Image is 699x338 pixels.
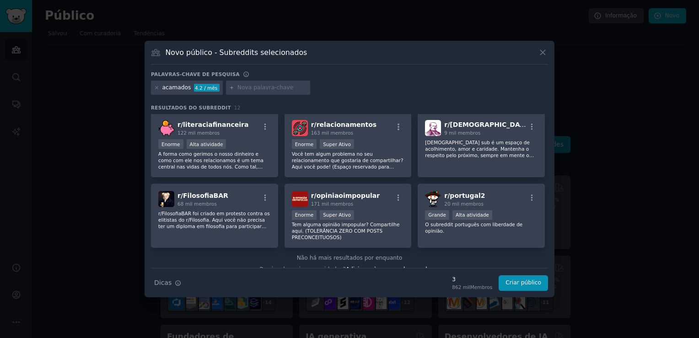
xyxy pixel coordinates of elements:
[452,276,492,284] div: 3
[444,121,531,128] span: r/ [DEMOGRAPHIC_DATA]
[425,120,441,136] img: Espiritismo
[311,130,353,136] span: 163 mil membros
[444,201,484,207] span: 20 mil membros
[292,221,404,240] p: Tem alguma opinião impopular? Compartilhe aqui. (TOLERÂNCIA ZERO COM POSTS PRECONCEITUOSOS)
[470,284,492,290] font: Membros
[499,275,548,291] button: Criar público
[237,84,307,92] input: Nova palavra-chave
[166,48,307,57] h3: Novo público - Subreddits selecionados
[194,84,220,92] div: 4.2 / mês
[444,130,480,136] span: 9 mil membros
[158,151,271,170] p: A forma como gerimos o nosso dinheiro e como com ele nos relacionamos é um tema central nas vidas...
[311,201,353,207] span: 171 mil membros
[158,191,174,207] img: FilosofiaBAR
[292,139,317,149] div: Enorme
[154,278,172,288] span: Dicas
[292,120,308,136] img: relacionamentos
[187,139,226,149] div: Alta atividade
[158,139,183,149] div: Enorme
[292,191,308,207] img: opiniaoimpopular
[151,262,548,274] div: Precisa de mais comunidades?
[320,139,354,149] div: Super Ativo
[425,221,538,234] p: O subreddit português com liberdade de opinião.
[311,192,380,199] span: r/ opiniaoimpopular
[177,130,220,136] span: 122 mil membros
[292,210,317,220] div: Enorme
[234,105,241,110] span: 12
[425,191,441,207] img: Portugal2
[177,192,228,199] span: r/ FilosofiaBAR
[158,120,174,136] img: literaciafinanceira
[444,192,485,199] span: r/ portugal2
[151,254,548,262] div: Não há mais resultados por enquanto
[425,210,449,220] div: Grande
[158,210,271,229] p: r/FilosofiaBAR foi criado em protesto contra os elitistas do r/Filosofia. Aqui você não precisa t...
[151,104,231,111] span: Resultados do subreddit
[151,275,184,291] button: Dicas
[311,121,377,128] span: r/ relacionamentos
[151,71,240,77] h3: Palavras-chave de pesquisa
[320,210,354,220] div: Super Ativo
[292,151,404,170] p: Você tem algum problema no seu relacionamento que gostaria de compartilhar? Aqui você pode! (Espa...
[346,266,439,273] span: Adicionar às suas palavras-chave
[452,284,470,290] font: 862 mil
[162,84,191,92] div: acamados
[177,121,248,128] span: r/ literaciafinanceira
[452,210,492,220] div: Alta atividade
[177,201,217,207] span: 68 mil membros
[425,139,538,158] p: [DEMOGRAPHIC_DATA] sub é um espaço de acolhimento, amor e caridade. Mantenha o respeito pelo próx...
